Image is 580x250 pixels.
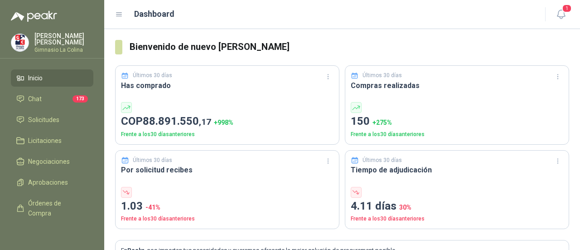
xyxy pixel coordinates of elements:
button: 1 [553,6,569,23]
span: Inicio [28,73,43,83]
p: Últimos 30 días [133,156,172,165]
span: 1 [562,4,572,13]
span: + 275 % [372,119,392,126]
p: Últimos 30 días [133,71,172,80]
p: Frente a los 30 días anteriores [121,130,333,139]
h3: Bienvenido de nuevo [PERSON_NAME] [130,40,570,54]
a: Licitaciones [11,132,93,149]
span: ,17 [199,117,211,127]
span: Órdenes de Compra [28,198,85,218]
a: Inicio [11,69,93,87]
span: 88.891.550 [143,115,211,127]
a: Chat173 [11,90,93,108]
span: 173 [72,95,88,103]
p: 4.11 días [351,198,563,215]
p: COP [121,113,333,130]
a: Negociaciones [11,153,93,170]
p: Frente a los 30 días anteriores [121,215,333,223]
p: Últimos 30 días [362,156,402,165]
a: Órdenes de Compra [11,195,93,222]
span: Negociaciones [28,157,70,167]
img: Company Logo [11,34,29,51]
span: + 998 % [214,119,233,126]
h1: Dashboard [134,8,174,20]
span: Aprobaciones [28,177,68,187]
span: Chat [28,94,42,104]
span: -41 % [145,204,160,211]
span: 30 % [399,204,411,211]
img: Logo peakr [11,11,57,22]
h3: Tiempo de adjudicación [351,164,563,176]
p: Frente a los 30 días anteriores [351,215,563,223]
a: Aprobaciones [11,174,93,191]
p: [PERSON_NAME] [PERSON_NAME] [34,33,93,45]
p: Frente a los 30 días anteriores [351,130,563,139]
a: Solicitudes [11,111,93,128]
p: Últimos 30 días [362,71,402,80]
span: Solicitudes [28,115,59,125]
h3: Por solicitud recibes [121,164,333,176]
p: Gimnasio La Colina [34,47,93,53]
p: 150 [351,113,563,130]
p: 1.03 [121,198,333,215]
h3: Has comprado [121,80,333,91]
span: Licitaciones [28,136,62,146]
a: Manuales y ayuda [11,225,93,243]
h3: Compras realizadas [351,80,563,91]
